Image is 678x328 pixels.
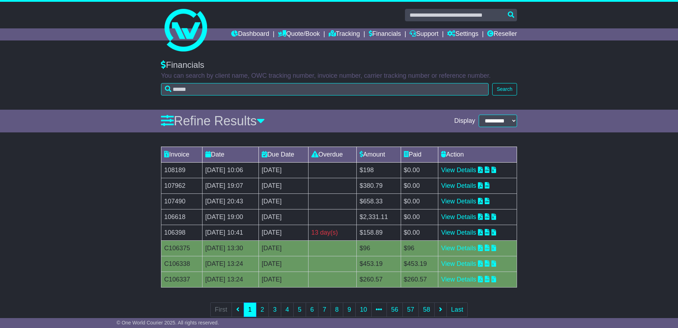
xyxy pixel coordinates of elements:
a: 56 [387,302,403,317]
a: 58 [418,302,435,317]
a: 9 [343,302,356,317]
td: $453.19 [401,256,438,272]
td: [DATE] [259,272,308,287]
a: View Details [441,276,476,283]
td: Paid [401,147,438,162]
td: [DATE] [259,256,308,272]
td: [DATE] 10:41 [202,225,259,240]
a: Support [410,28,438,40]
td: $380.79 [356,178,401,193]
a: 2 [256,302,269,317]
a: 6 [306,302,318,317]
td: [DATE] 19:07 [202,178,259,193]
a: View Details [441,213,476,220]
td: $0.00 [401,193,438,209]
div: 13 day(s) [311,228,354,237]
td: $96 [401,240,438,256]
td: $453.19 [356,256,401,272]
a: View Details [441,166,476,174]
td: [DATE] [259,178,308,193]
td: [DATE] 20:43 [202,193,259,209]
td: [DATE] 13:24 [202,256,259,272]
td: $260.57 [356,272,401,287]
a: View Details [441,260,476,267]
a: View Details [441,229,476,236]
td: Date [202,147,259,162]
a: View Details [441,182,476,189]
td: 108189 [161,162,202,178]
p: You can search by client name, OWC tracking number, invoice number, carrier tracking number or re... [161,72,517,80]
td: Overdue [308,147,356,162]
td: $0.00 [401,178,438,193]
td: [DATE] 19:00 [202,209,259,225]
a: 4 [281,302,294,317]
td: 106398 [161,225,202,240]
a: 57 [402,302,419,317]
a: 10 [355,302,372,317]
td: 107490 [161,193,202,209]
td: $158.89 [356,225,401,240]
td: Action [438,147,517,162]
a: 8 [330,302,343,317]
a: Dashboard [231,28,269,40]
td: [DATE] [259,240,308,256]
td: 106618 [161,209,202,225]
a: 3 [268,302,281,317]
td: Invoice [161,147,202,162]
span: Display [454,117,475,125]
a: Refine Results [161,114,265,128]
a: View Details [441,245,476,252]
td: $2,331.11 [356,209,401,225]
td: Due Date [259,147,308,162]
td: 107962 [161,178,202,193]
td: Amount [356,147,401,162]
button: Search [492,83,517,95]
td: $658.33 [356,193,401,209]
a: Financials [369,28,401,40]
td: $0.00 [401,209,438,225]
a: View Details [441,198,476,205]
td: [DATE] 13:30 [202,240,259,256]
a: Last [446,302,468,317]
span: © One World Courier 2025. All rights reserved. [117,320,219,326]
td: C106375 [161,240,202,256]
a: Settings [447,28,478,40]
a: 1 [244,302,256,317]
td: [DATE] [259,193,308,209]
td: [DATE] [259,209,308,225]
td: $198 [356,162,401,178]
td: [DATE] [259,225,308,240]
td: C106337 [161,272,202,287]
a: Tracking [329,28,360,40]
td: C106338 [161,256,202,272]
a: Reseller [487,28,517,40]
td: [DATE] 13:24 [202,272,259,287]
td: [DATE] 10:06 [202,162,259,178]
div: Financials [161,60,517,70]
td: $0.00 [401,162,438,178]
a: 5 [293,302,306,317]
td: $260.57 [401,272,438,287]
a: 7 [318,302,331,317]
td: $96 [356,240,401,256]
a: Quote/Book [278,28,320,40]
td: $0.00 [401,225,438,240]
td: [DATE] [259,162,308,178]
